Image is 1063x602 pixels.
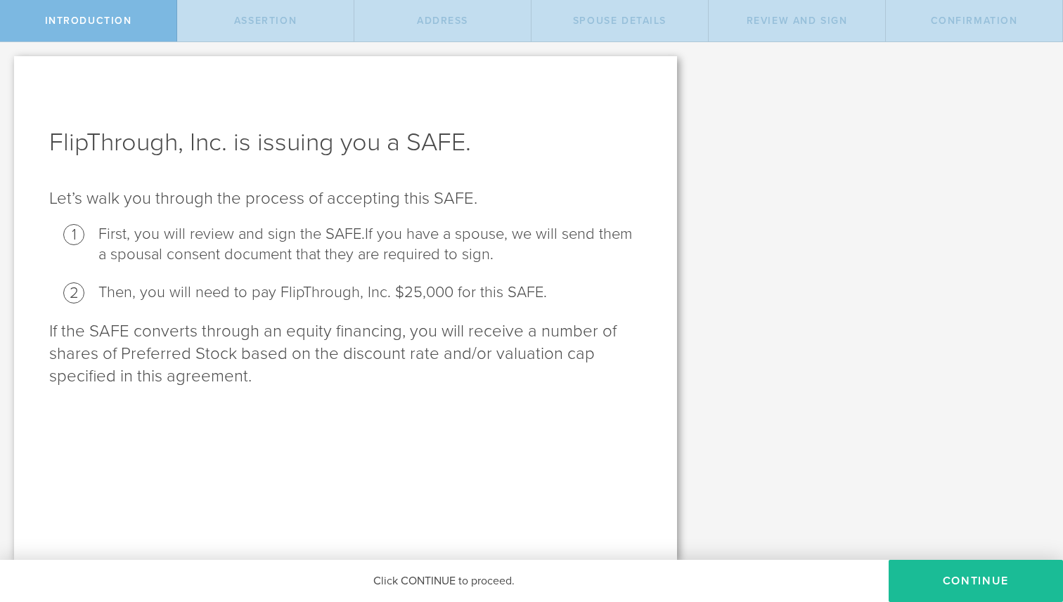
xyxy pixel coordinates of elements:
span: assertion [234,15,297,27]
span: Spouse Details [573,15,666,27]
h1: FlipThrough, Inc. is issuing you a SAFE. [49,126,642,159]
span: If you have a spouse, we will send them a spousal consent document that they are required to sign. [98,225,632,263]
span: Review and Sign [747,15,848,27]
p: Let’s walk you through the process of accepting this SAFE. [49,188,642,210]
p: If the SAFE converts through an equity financing, you will receive a number of shares of Preferre... [49,320,642,388]
span: Address [417,15,468,27]
button: Continue [889,560,1063,602]
li: Then, you will need to pay FlipThrough, Inc. $25,000 for this SAFE. [98,282,642,303]
span: Confirmation [931,15,1018,27]
li: First, you will review and sign the SAFE. [98,224,642,265]
span: Introduction [45,15,132,27]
